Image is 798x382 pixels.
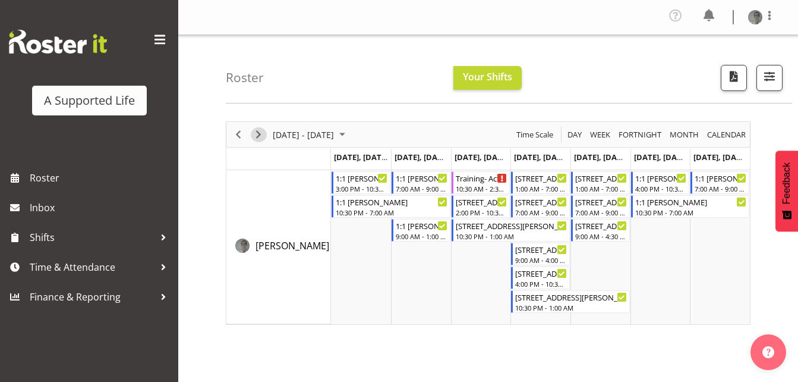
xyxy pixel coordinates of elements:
span: Inbox [30,199,172,217]
span: [DATE], [DATE] [574,152,628,162]
span: Month [668,127,700,142]
div: Georgina Dowdall"s event - 1:1 Miranda Begin From Monday, August 25, 2025 at 10:30:00 PM GMT+12:0... [332,195,450,218]
div: Georgina Dowdall"s event - Training- Active Support Begin From Wednesday, August 27, 2025 at 10:3... [452,171,510,194]
div: Georgina Dowdall"s event - 56 Coulter Rd Begin From Friday, August 29, 2025 at 1:00:00 AM GMT+12:... [571,171,630,194]
span: Finance & Reporting [30,288,154,306]
div: Georgina Dowdall"s event - 56 Coulter Rd Begin From Thursday, August 28, 2025 at 9:00:00 AM GMT+1... [511,243,570,265]
div: 10:30 PM - 1:00 AM [456,231,567,241]
div: Georgina Dowdall"s event - 56 Coulter Rd Begin From Thursday, August 28, 2025 at 1:00:00 AM GMT+1... [511,171,570,194]
span: Fortnight [617,127,663,142]
div: 2:00 PM - 10:30 PM [456,208,507,217]
div: 9:00 AM - 4:30 PM [575,231,627,241]
div: 7:00 AM - 9:00 AM [396,184,447,193]
button: Fortnight [617,127,664,142]
span: Feedback [781,162,792,204]
div: [STREET_ADDRESS][PERSON_NAME] [515,291,626,303]
button: Download a PDF of the roster according to the set date range. [721,65,747,91]
span: Time & Attendance [30,258,154,276]
div: [STREET_ADDRESS][PERSON_NAME] [515,267,567,279]
div: 1:1 [PERSON_NAME] [396,220,447,231]
div: 1:00 AM - 7:00 AM [515,184,567,193]
div: Georgina Dowdall"s event - 56 Coulter Rd Begin From Thursday, August 28, 2025 at 4:00:00 PM GMT+1... [511,267,570,289]
div: 7:00 AM - 9:00 AM [575,208,627,217]
div: Previous [228,122,248,147]
span: calendar [706,127,747,142]
div: 1:1 [PERSON_NAME] [635,196,746,208]
h4: Roster [226,71,264,84]
span: Your Shifts [463,70,512,83]
span: Time Scale [515,127,554,142]
div: 4:00 PM - 10:30 PM [515,279,567,289]
div: Timeline Week of August 29, 2025 [226,121,750,325]
div: 1:1 [PERSON_NAME] [396,172,447,184]
div: [STREET_ADDRESS][PERSON_NAME] [575,220,627,231]
span: [DATE], [DATE] [334,152,388,162]
div: Georgina Dowdall"s event - 1:1 Miranda Begin From Tuesday, August 26, 2025 at 7:00:00 AM GMT+12:0... [392,171,450,194]
span: [DATE], [DATE] [693,152,747,162]
button: Feedback - Show survey [775,151,798,231]
button: Timeline Month [668,127,701,142]
div: Georgina Dowdall"s event - 56 Coulter Rd Begin From Wednesday, August 27, 2025 at 10:30:00 PM GMT... [452,219,570,242]
div: 7:00 AM - 9:00 AM [515,208,567,217]
div: Next [248,122,269,147]
div: [STREET_ADDRESS][PERSON_NAME] [515,196,567,208]
div: 1:00 AM - 7:00 AM [575,184,627,193]
div: Georgina Dowdall"s event - 1:1 Miranda Begin From Sunday, August 31, 2025 at 7:00:00 AM GMT+12:00... [690,171,749,194]
button: Filter Shifts [756,65,783,91]
td: Georgina Dowdall resource [226,170,331,324]
div: Georgina Dowdall"s event - 56 Coulter Rd Begin From Friday, August 29, 2025 at 9:00:00 AM GMT+12:... [571,219,630,242]
button: Month [705,127,748,142]
span: [DATE] - [DATE] [272,127,335,142]
span: [DATE], [DATE] [395,152,449,162]
table: Timeline Week of August 29, 2025 [331,170,750,324]
div: Training- Active Support [456,172,507,184]
div: 9:00 AM - 4:00 PM [515,255,567,265]
div: 9:00 AM - 1:00 PM [396,231,447,241]
span: [DATE], [DATE] [514,152,568,162]
div: [STREET_ADDRESS][PERSON_NAME] [515,243,567,255]
div: 10:30 PM - 7:00 AM [635,208,746,217]
img: help-xxl-2.png [762,346,774,358]
div: A Supported Life [44,92,135,109]
button: Timeline Week [588,127,613,142]
a: [PERSON_NAME] [256,239,329,253]
button: Your Shifts [453,66,522,90]
div: [STREET_ADDRESS][PERSON_NAME] [456,220,567,231]
div: Georgina Dowdall"s event - 56 Coulter Rd Begin From Thursday, August 28, 2025 at 10:30:00 PM GMT+... [511,290,629,313]
span: [PERSON_NAME] [256,239,329,252]
div: 10:30 AM - 2:30 PM [456,184,507,193]
span: Day [566,127,583,142]
button: Time Scale [515,127,556,142]
div: 1:1 [PERSON_NAME] [695,172,746,184]
img: Rosterit website logo [9,30,107,54]
span: Shifts [30,228,154,246]
div: 10:30 PM - 7:00 AM [336,208,447,217]
div: 1:1 [PERSON_NAME] [336,196,447,208]
img: georgie-dowdallc23b32c6b18244985c17801c8f58939a.png [748,10,762,24]
button: Timeline Day [566,127,584,142]
div: 3:00 PM - 10:30 PM [336,184,387,193]
button: Previous [231,127,247,142]
button: August 25 - 31, 2025 [271,127,351,142]
div: 4:00 PM - 10:30 PM [635,184,687,193]
div: Georgina Dowdall"s event - 56 Coulter Rd Begin From Friday, August 29, 2025 at 7:00:00 AM GMT+12:... [571,195,630,218]
div: 1:1 [PERSON_NAME] [635,172,687,184]
span: Roster [30,169,172,187]
div: 7:00 AM - 9:00 AM [695,184,746,193]
div: [STREET_ADDRESS][PERSON_NAME] [456,196,507,208]
div: Georgina Dowdall"s event - 1:1 Miranda Begin From Saturday, August 30, 2025 at 10:30:00 PM GMT+12... [631,195,749,218]
div: Georgina Dowdall"s event - 56 Coulter Rd Begin From Thursday, August 28, 2025 at 7:00:00 AM GMT+1... [511,195,570,218]
div: [STREET_ADDRESS][PERSON_NAME] [575,196,627,208]
div: [STREET_ADDRESS][PERSON_NAME] [575,172,627,184]
button: Next [251,127,267,142]
div: 1:1 [PERSON_NAME] [336,172,387,184]
div: Georgina Dowdall"s event - 56 Coulter Rd Begin From Wednesday, August 27, 2025 at 2:00:00 PM GMT+... [452,195,510,218]
div: Georgina Dowdall"s event - 1:1 Miranda Begin From Monday, August 25, 2025 at 3:00:00 PM GMT+12:00... [332,171,390,194]
div: [STREET_ADDRESS][PERSON_NAME] [515,172,567,184]
div: Georgina Dowdall"s event - 1:1 Miranda Begin From Saturday, August 30, 2025 at 4:00:00 PM GMT+12:... [631,171,690,194]
div: Georgina Dowdall"s event - 1:1 Miranda Begin From Tuesday, August 26, 2025 at 9:00:00 AM GMT+12:0... [392,219,450,242]
span: [DATE], [DATE] [634,152,688,162]
span: [DATE], [DATE] [455,152,509,162]
span: Week [589,127,611,142]
div: 10:30 PM - 1:00 AM [515,303,626,312]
